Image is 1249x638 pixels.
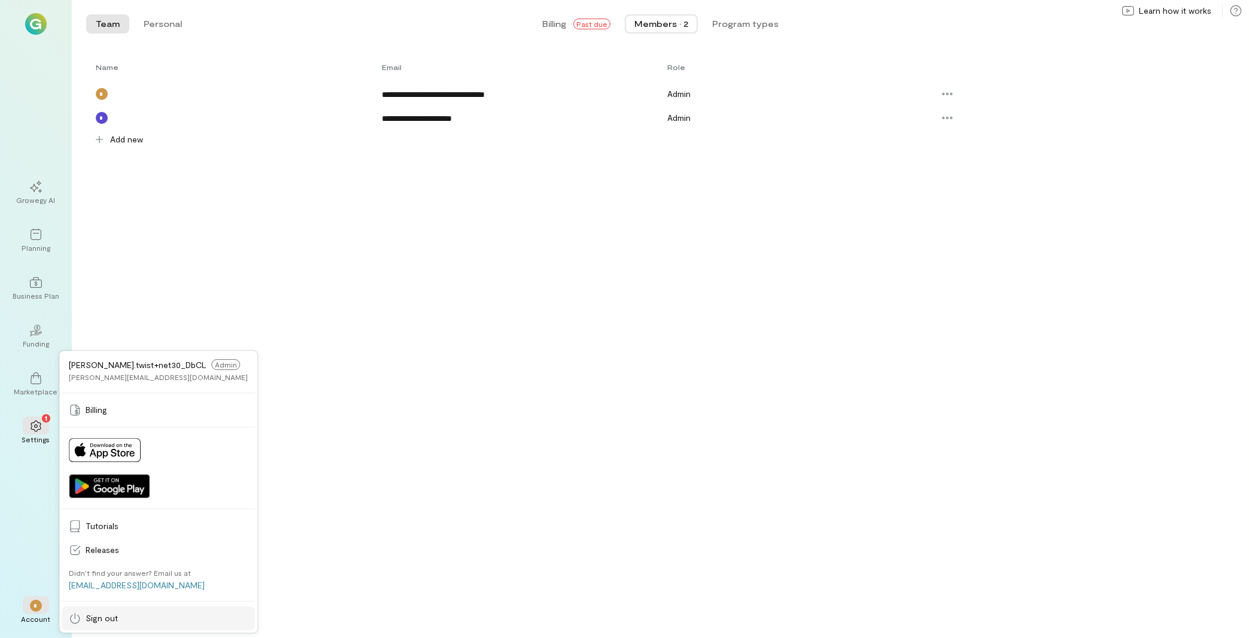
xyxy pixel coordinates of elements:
[667,63,685,71] span: Role
[110,133,143,145] span: Add new
[14,387,58,396] div: Marketplace
[1139,5,1211,17] span: Learn how it works
[533,14,620,34] button: BillingPast due
[23,339,49,348] div: Funding
[86,612,248,624] span: Sign out
[667,113,691,123] span: Admin
[573,19,610,29] span: Past due
[14,267,57,310] a: Business Plan
[17,195,56,205] div: Growegy AI
[14,590,57,633] div: *Account
[69,580,205,590] a: [EMAIL_ADDRESS][DOMAIN_NAME]
[22,435,50,444] div: Settings
[86,404,248,416] span: Billing
[22,243,50,253] div: Planning
[62,398,255,422] a: Billing
[69,360,206,370] span: [PERSON_NAME].twist+net30_DbCL
[96,62,118,72] span: Name
[14,171,57,214] a: Growegy AI
[22,614,51,624] div: Account
[96,62,382,72] div: Toggle SortBy
[86,544,248,556] span: Releases
[634,18,688,30] div: Members · 2
[211,359,240,370] span: Admin
[13,291,59,300] div: Business Plan
[134,14,192,34] button: Personal
[14,219,57,262] a: Planning
[703,14,788,34] button: Program types
[14,315,57,358] a: Funding
[62,606,255,630] a: Sign out
[86,520,248,532] span: Tutorials
[14,363,57,406] a: Marketplace
[62,514,255,538] a: Tutorials
[542,18,566,30] span: Billing
[45,412,47,423] span: 1
[69,568,191,578] div: Didn’t find your answer? Email us at
[625,14,698,34] button: Members · 2
[86,14,129,34] button: Team
[69,474,150,498] img: Get it on Google Play
[69,372,248,382] div: [PERSON_NAME][EMAIL_ADDRESS][DOMAIN_NAME]
[382,62,402,72] span: Email
[14,411,57,454] a: Settings
[62,538,255,562] a: Releases
[667,89,691,99] span: Admin
[69,438,141,462] img: Download on App Store
[382,62,668,72] div: Toggle SortBy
